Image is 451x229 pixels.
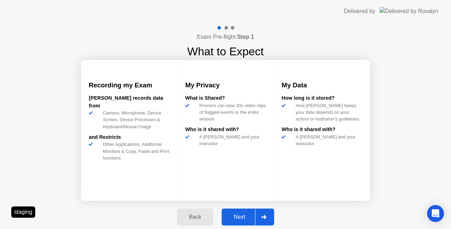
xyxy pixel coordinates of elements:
[177,209,213,225] button: Back
[344,7,375,16] div: Delivered by
[379,7,438,15] img: Delivered by Rosalyn
[197,134,266,147] div: A [PERSON_NAME] and your instructor
[237,34,254,40] b: Step 1
[89,94,169,110] div: [PERSON_NAME] records data from
[293,134,362,147] div: A [PERSON_NAME] and your instructor
[185,126,266,134] div: Who is it shared with?
[197,102,266,123] div: Proctors can view 20s video clips of flagged events or the entire session
[282,126,362,134] div: Who is it shared with?
[100,141,169,161] div: Other Applications, Additional Monitors & Copy, Paste and Print functions
[282,94,362,102] div: How long is it stored?
[197,33,254,41] h4: Exam Pre-flight:
[179,214,211,220] div: Back
[89,80,169,90] h3: Recording my Exam
[427,205,444,222] div: Open Intercom Messenger
[187,43,264,60] h1: What to Expect
[185,94,266,102] div: What is Shared?
[185,80,266,90] h3: My Privacy
[89,134,169,141] div: and Restricts
[282,80,362,90] h3: My Data
[100,110,169,130] div: Camera, Microphone, Device Screen, Device Processes & Keyboard/Mouse Usage
[11,206,35,218] div: staging
[293,102,362,123] div: How [PERSON_NAME] keeps your data depends on your school or institution’s guidelines.
[224,214,255,220] div: Next
[222,209,274,225] button: Next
